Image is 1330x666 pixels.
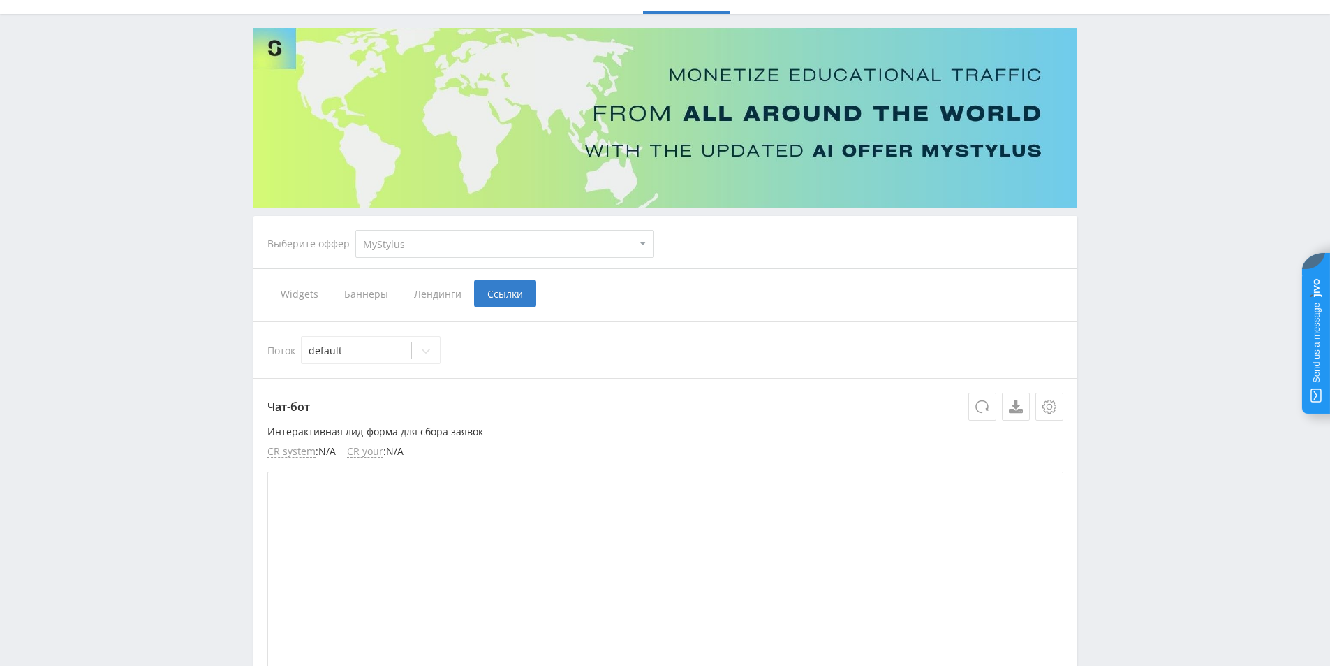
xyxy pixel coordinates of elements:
img: Banner [253,28,1077,208]
span: CR system [267,446,316,458]
button: Настройки [1035,393,1063,421]
a: Скачать [1002,393,1030,421]
li: : N/A [267,446,336,458]
div: Поток [267,336,1063,364]
span: Лендинги [401,280,474,307]
button: Обновить [968,393,996,421]
p: Интерактивная лид-форма для сбора заявок [267,426,1063,437]
span: Widgets [267,280,331,307]
span: Ссылки [474,280,536,307]
span: Баннеры [331,280,401,307]
p: Чат-бот [267,393,1063,421]
li: : N/A [347,446,404,458]
span: CR your [347,446,383,458]
div: Выберите оффер [267,238,355,249]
